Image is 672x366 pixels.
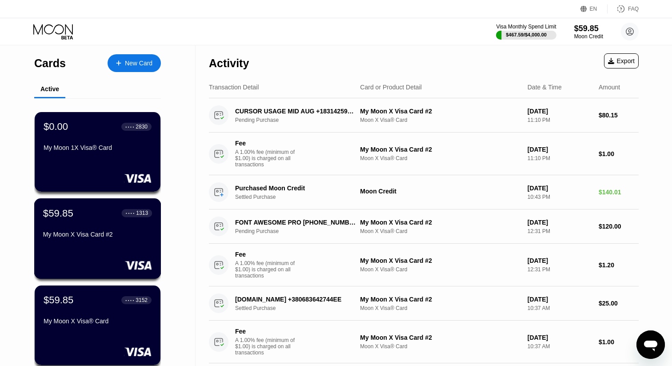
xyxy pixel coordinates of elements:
div: FONT AWESOME PRO [PHONE_NUMBER] USPending PurchaseMy Moon X Visa Card #2Moon X Visa® Card[DATE]12... [209,209,639,244]
div: My Moon X Visa Card #2 [360,146,520,153]
div: FeeA 1.00% fee (minimum of $1.00) is charged on all transactionsMy Moon X Visa Card #2Moon X Visa... [209,133,639,175]
div: [DATE] [528,257,592,264]
div: [DATE] [528,296,592,303]
div: Cards [34,57,66,70]
div: Active [40,85,59,93]
div: My Moon X Visa Card #2 [360,219,520,226]
div: Export [608,57,635,64]
div: 11:10 PM [528,155,592,161]
div: Fee [235,251,297,258]
div: My Moon X Visa Card #2 [43,231,152,238]
div: Visa Monthly Spend Limit$467.59/$4,000.00 [496,24,556,40]
div: [DATE] [528,219,592,226]
div: A 1.00% fee (minimum of $1.00) is charged on all transactions [235,149,302,168]
div: $120.00 [599,223,639,230]
div: 2830 [136,124,148,130]
div: Purchased Moon Credit [235,185,356,192]
div: ● ● ● ● [125,125,134,128]
div: FAQ [628,6,639,12]
div: $80.15 [599,112,639,119]
div: [DATE] [528,108,592,115]
div: My Moon X Visa Card #2 [360,334,520,341]
div: 1313 [136,210,148,216]
div: 10:37 AM [528,343,592,350]
div: $59.85● ● ● ●1313My Moon X Visa Card #2 [35,199,160,278]
div: Moon X Visa® Card [360,266,520,273]
iframe: Button to launch messaging window [636,330,665,359]
div: EN [590,6,597,12]
div: $0.00 [44,121,68,133]
div: Moon X Visa® Card [360,228,520,234]
div: $59.85 [43,207,73,219]
div: My Moon X Visa Card #2 [360,257,520,264]
div: Moon Credit [360,188,520,195]
div: Fee [235,328,297,335]
div: FeeA 1.00% fee (minimum of $1.00) is charged on all transactionsMy Moon X Visa Card #2Moon X Visa... [209,321,639,363]
div: Pending Purchase [235,117,365,123]
div: $467.59 / $4,000.00 [506,32,547,37]
div: 10:43 PM [528,194,592,200]
div: $59.85● ● ● ●3152My Moon X Visa® Card [35,286,160,365]
div: FeeA 1.00% fee (minimum of $1.00) is charged on all transactionsMy Moon X Visa Card #2Moon X Visa... [209,244,639,286]
div: New Card [108,54,161,72]
div: Activity [209,57,249,70]
div: Moon X Visa® Card [360,155,520,161]
div: A 1.00% fee (minimum of $1.00) is charged on all transactions [235,337,302,356]
div: ● ● ● ● [125,299,134,302]
div: $25.00 [599,300,639,307]
div: CURSOR USAGE MID AUG +18314259504 USPending PurchaseMy Moon X Visa Card #2Moon X Visa® Card[DATE]... [209,98,639,133]
div: [DATE] [528,185,592,192]
div: Transaction Detail [209,84,259,91]
div: 3152 [136,297,148,303]
div: FAQ [608,4,639,13]
div: My Moon X Visa Card #2 [360,296,520,303]
div: Moon Credit [574,33,603,40]
div: EN [580,4,608,13]
div: $1.20 [599,261,639,269]
div: My Moon X Visa Card #2 [360,108,520,115]
div: [DOMAIN_NAME] +380683642744EE [235,296,356,303]
div: New Card [125,60,152,67]
div: [DOMAIN_NAME] +380683642744EESettled PurchaseMy Moon X Visa Card #2Moon X Visa® Card[DATE]10:37 A... [209,286,639,321]
div: My Moon X Visa® Card [44,318,152,325]
div: My Moon 1X Visa® Card [44,144,152,151]
div: 12:31 PM [528,266,592,273]
div: [DATE] [528,146,592,153]
div: 12:31 PM [528,228,592,234]
div: $59.85 [574,24,603,33]
div: Moon X Visa® Card [360,305,520,311]
div: $0.00● ● ● ●2830My Moon 1X Visa® Card [35,112,160,192]
div: Settled Purchase [235,305,365,311]
div: $59.85 [44,294,73,306]
div: Moon X Visa® Card [360,117,520,123]
div: $1.00 [599,338,639,346]
div: Settled Purchase [235,194,365,200]
div: ● ● ● ● [126,212,135,214]
div: Fee [235,140,297,147]
div: Amount [599,84,620,91]
div: Export [604,53,639,68]
div: CURSOR USAGE MID AUG +18314259504 US [235,108,356,115]
div: Visa Monthly Spend Limit [496,24,556,30]
div: Card or Product Detail [360,84,422,91]
div: 10:37 AM [528,305,592,311]
div: $140.01 [599,189,639,196]
div: Moon X Visa® Card [360,343,520,350]
div: FONT AWESOME PRO [PHONE_NUMBER] US [235,219,356,226]
div: $1.00 [599,150,639,157]
div: Date & Time [528,84,562,91]
div: Purchased Moon CreditSettled PurchaseMoon Credit[DATE]10:43 PM$140.01 [209,175,639,209]
div: Pending Purchase [235,228,365,234]
div: [DATE] [528,334,592,341]
div: $59.85Moon Credit [574,24,603,40]
div: 11:10 PM [528,117,592,123]
div: A 1.00% fee (minimum of $1.00) is charged on all transactions [235,260,302,279]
